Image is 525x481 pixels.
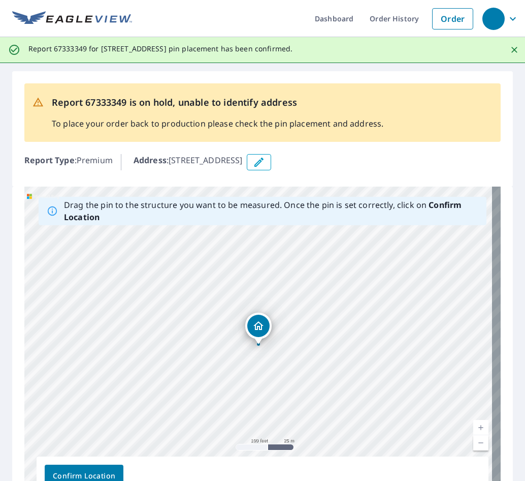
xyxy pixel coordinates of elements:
p: Report 67333349 for [STREET_ADDRESS] pin placement has been confirmed. [28,44,292,53]
a: Current Level 18, Zoom Out [473,435,488,450]
img: EV Logo [12,11,132,26]
a: Current Level 18, Zoom In [473,420,488,435]
b: Address [134,155,167,166]
button: Close [508,43,521,56]
p: : [STREET_ADDRESS] [134,154,243,170]
a: Order [432,8,473,29]
p: Report 67333349 is on hold, unable to identify address [52,96,383,109]
b: Report Type [24,155,75,166]
p: Drag the pin to the structure you want to be measured. Once the pin is set correctly, click on [64,199,478,223]
div: Dropped pin, building 1, Residential property, 2929 E Main St Lot 243 Mesa, AZ 85213 [245,313,272,344]
p: To place your order back to production please check the pin placement and address. [52,117,383,130]
p: : Premium [24,154,113,170]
